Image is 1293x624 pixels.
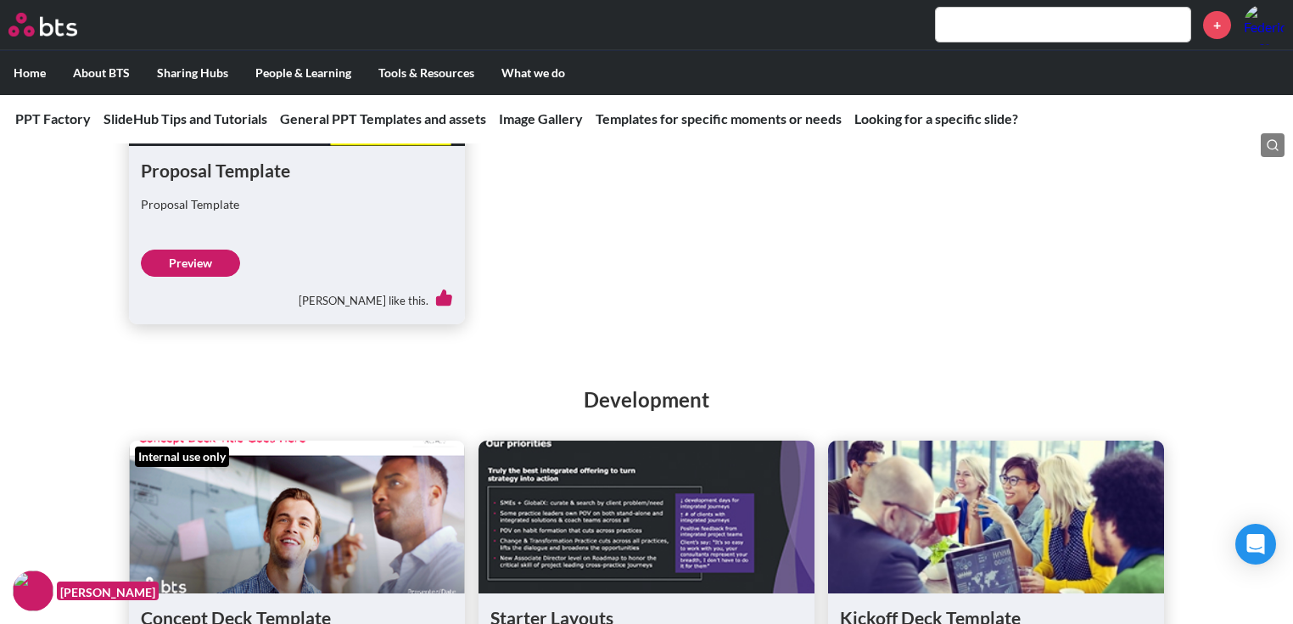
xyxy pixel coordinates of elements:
[365,51,488,95] label: Tools & Resources
[57,582,159,601] figcaption: [PERSON_NAME]
[1235,524,1276,565] div: Open Intercom Messenger
[8,13,77,37] img: BTS Logo
[488,51,579,95] label: What we do
[1244,4,1285,45] a: Profile
[1244,4,1285,45] img: Federica Crespi
[1203,11,1231,39] a: +
[135,447,229,467] div: Internal use only
[596,110,842,126] a: Templates for specific moments or needs
[8,13,109,37] a: Go home
[280,110,486,126] a: General PPT Templates and assets
[242,51,365,95] label: People & Learning
[141,196,453,213] p: Proposal Template
[104,110,267,126] a: SlideHub Tips and Tutorials
[141,250,240,277] a: Preview
[141,158,453,183] h1: Proposal Template
[141,277,453,312] div: [PERSON_NAME] like this.
[15,110,91,126] a: PPT Factory
[59,51,143,95] label: About BTS
[499,110,583,126] a: Image Gallery
[13,571,53,611] img: F
[854,110,1018,126] a: Looking for a specific slide?
[143,51,242,95] label: Sharing Hubs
